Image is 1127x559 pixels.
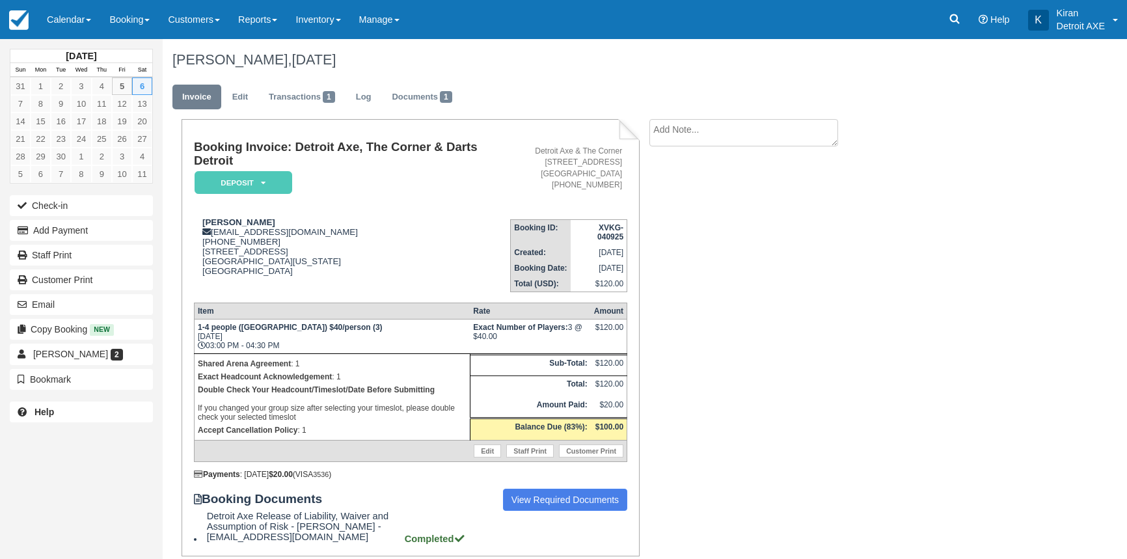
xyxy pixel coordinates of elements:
p: Kiran [1057,7,1105,20]
a: 31 [10,77,31,95]
th: Mon [31,63,51,77]
a: Invoice [172,85,221,110]
a: 3 [71,77,91,95]
strong: Accept Cancellation Policy [198,426,297,435]
a: 9 [92,165,112,183]
div: [EMAIL_ADDRESS][DOMAIN_NAME] [PHONE_NUMBER] [STREET_ADDRESS] [GEOGRAPHIC_DATA][US_STATE] [GEOGRAP... [194,217,510,292]
a: Help [10,402,153,422]
p: : 1 [198,424,467,437]
button: Copy Booking New [10,319,153,340]
a: 19 [112,113,132,130]
a: Customer Print [10,269,153,290]
a: Staff Print [10,245,153,266]
th: Created: [511,245,571,260]
small: 3536 [313,470,329,478]
div: : [DATE] (VISA ) [194,470,627,479]
a: Edit [474,444,501,457]
a: [PERSON_NAME] 2 [10,344,153,364]
span: Detroit Axe Release of Liability, Waiver and Assumption of Risk - [PERSON_NAME] - [EMAIL_ADDRESS]... [207,511,402,542]
a: Deposit [194,170,288,195]
strong: 1-4 people ([GEOGRAPHIC_DATA]) $40/person (3) [198,323,383,332]
th: Booking Date: [511,260,571,276]
img: checkfront-main-nav-mini-logo.png [9,10,29,30]
strong: [DATE] [66,51,96,61]
th: Thu [92,63,112,77]
strong: [PERSON_NAME] [202,217,275,227]
strong: $20.00 [269,470,293,479]
button: Add Payment [10,220,153,241]
b: Help [34,407,54,417]
a: Log [346,85,381,110]
a: Transactions1 [259,85,345,110]
a: 26 [112,130,132,148]
a: 22 [31,130,51,148]
th: Fri [112,63,132,77]
a: 2 [51,77,71,95]
h1: Booking Invoice: Detroit Axe, The Corner & Darts Detroit [194,141,510,167]
td: [DATE] [571,260,627,276]
strong: Exact Number of Players [473,323,567,332]
button: Bookmark [10,369,153,390]
a: 28 [10,148,31,165]
td: [DATE] 03:00 PM - 04:30 PM [194,320,470,354]
a: 18 [92,113,112,130]
a: 30 [51,148,71,165]
p: Detroit AXE [1057,20,1105,33]
a: 7 [51,165,71,183]
a: Documents1 [382,85,461,110]
strong: Completed [405,534,466,544]
a: 24 [71,130,91,148]
button: Email [10,294,153,315]
a: 11 [132,165,152,183]
a: 20 [132,113,152,130]
a: 8 [31,95,51,113]
a: 13 [132,95,152,113]
em: Deposit [195,171,292,194]
td: $20.00 [591,397,627,418]
a: 8 [71,165,91,183]
td: $120.00 [571,276,627,292]
span: 1 [440,91,452,103]
strong: Exact Headcount Acknowledgement [198,372,332,381]
a: Customer Print [559,444,623,457]
a: 3 [112,148,132,165]
th: Wed [71,63,91,77]
th: Sub-Total: [470,355,590,376]
strong: Shared Arena Agreement [198,359,291,368]
th: Amount [591,303,627,320]
th: Sat [132,63,152,77]
a: 10 [71,95,91,113]
th: Total (USD): [511,276,571,292]
h1: [PERSON_NAME], [172,52,998,68]
strong: Payments [194,470,240,479]
th: Balance Due (83%): [470,418,590,441]
div: K [1028,10,1049,31]
a: Staff Print [506,444,554,457]
p: : 1 [198,370,467,383]
strong: Booking Documents [194,492,334,506]
a: 15 [31,113,51,130]
th: Booking ID: [511,219,571,245]
a: 17 [71,113,91,130]
a: 21 [10,130,31,148]
a: 6 [132,77,152,95]
a: 5 [10,165,31,183]
a: 9 [51,95,71,113]
th: Tue [51,63,71,77]
th: Item [194,303,470,320]
a: 16 [51,113,71,130]
strong: $100.00 [595,422,623,431]
span: [PERSON_NAME] [33,349,108,359]
a: 1 [31,77,51,95]
a: 27 [132,130,152,148]
a: Edit [223,85,258,110]
th: Amount Paid: [470,397,590,418]
a: 10 [112,165,132,183]
td: $120.00 [591,376,627,397]
td: $120.00 [591,355,627,376]
span: Help [990,14,1010,25]
a: 25 [92,130,112,148]
p: If you changed your group size after selecting your timeslot, please double check your selected t... [198,383,467,424]
td: [DATE] [571,245,627,260]
td: 3 @ $40.00 [470,320,590,354]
